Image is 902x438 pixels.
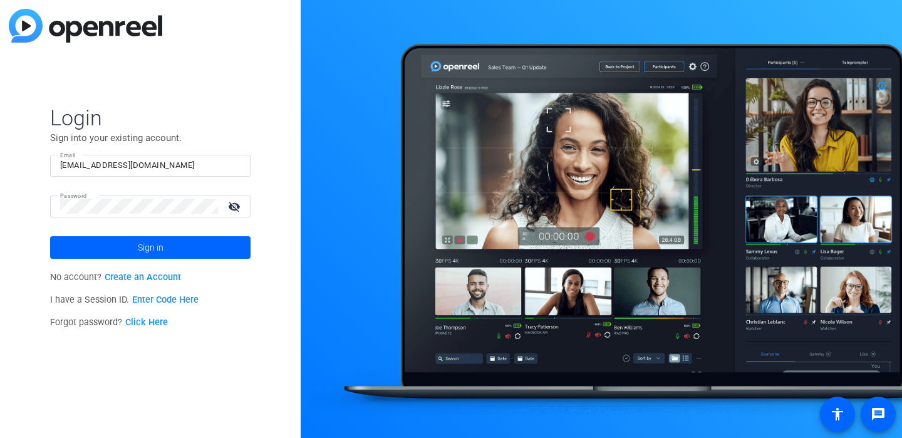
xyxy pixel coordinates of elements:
span: No account? [50,272,181,283]
input: Enter Email Address [60,158,241,173]
span: Forgot password? [50,317,168,328]
a: Enter Code Here [132,295,199,305]
button: Sign in [50,236,251,259]
span: Login [50,105,251,131]
mat-icon: message [871,407,886,422]
span: Sign in [138,232,163,263]
span: I have a Session ID. [50,295,199,305]
mat-label: Email [60,152,76,159]
a: Click Here [125,317,168,328]
img: blue-gradient.svg [9,9,162,43]
mat-icon: accessibility [830,407,845,422]
a: Create an Account [105,272,181,283]
mat-label: Password [60,192,87,199]
p: Sign into your existing account. [50,131,251,145]
mat-icon: visibility_off [220,197,251,216]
